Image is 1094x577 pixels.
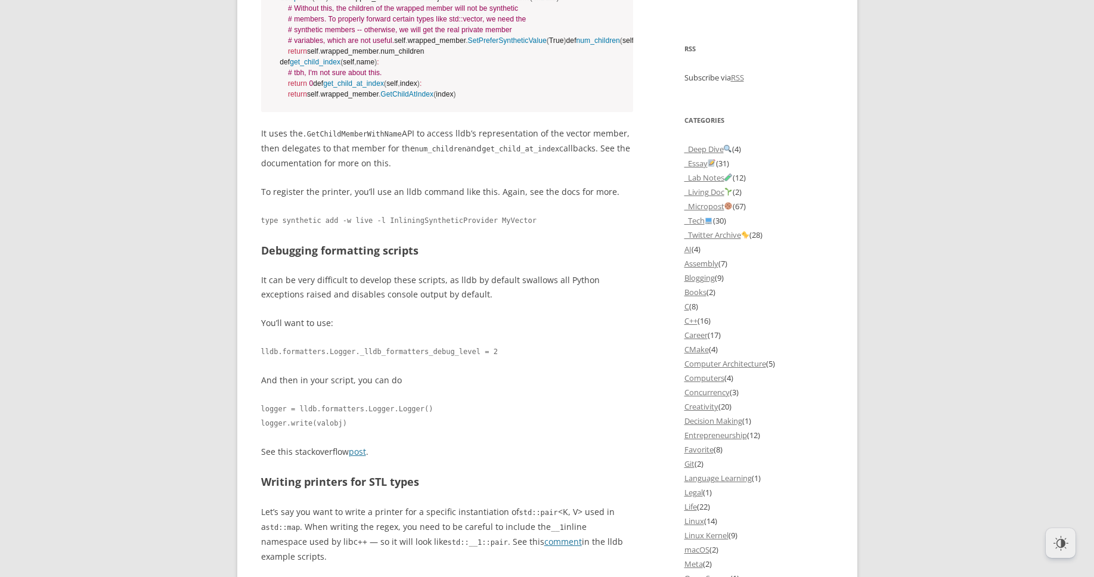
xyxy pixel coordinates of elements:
a: Assembly [684,258,718,269]
li: (17) [684,328,833,342]
span: . [379,47,380,55]
img: 💻 [705,216,712,224]
h3: RSS [684,42,833,56]
li: (9) [684,528,833,542]
li: (22) [684,500,833,514]
a: macOS [684,544,709,555]
p: It uses the API to access lldb’s representation of the vector member, then delegates to that memb... [261,126,634,170]
a: _Essay [684,158,717,169]
h3: Categories [684,113,833,128]
a: comment [544,536,582,547]
li: (2) [684,557,833,571]
code: std::__1::pair [448,538,508,547]
li: (1) [684,471,833,485]
span: ( [384,79,386,88]
li: (2) [684,457,833,471]
li: (28) [684,228,833,242]
code: .GetChildMemberWithName [303,130,402,138]
span: . [318,47,320,55]
span: ( [620,36,622,45]
a: Creativity [684,401,718,412]
a: _Micropost [684,201,733,212]
li: (12) [684,170,833,185]
a: Concurrency [684,387,730,398]
a: Legal [684,487,703,498]
li: (7) [684,256,833,271]
a: Computers [684,373,724,383]
a: Decision Making [684,415,742,426]
span: SetPreferSyntheticValue [468,36,547,45]
li: (2) [684,285,833,299]
li: (4) [684,142,833,156]
span: get_child_index [290,58,340,66]
a: Linux [684,516,704,526]
span: # tbh, I'm not sure about this. [288,69,382,77]
a: _Tech [684,215,714,226]
img: 📝 [708,159,715,167]
code: logger = lldb.formatters.Logger.Logger() logger.write(valobj) [261,402,634,430]
a: Favorite [684,444,714,455]
a: AI [684,244,692,255]
code: __1 [551,523,564,532]
span: 0 [309,79,313,88]
a: Linux Kernel [684,530,729,541]
span: ) [374,58,377,66]
a: C++ [684,315,698,326]
span: ( [433,90,436,98]
h2: Writing printers for STL types [261,473,634,491]
a: RSS [731,72,744,83]
code: get_child_at_index [482,145,559,153]
span: get_child_at_index [323,79,384,88]
li: (1) [684,414,833,428]
li: (14) [684,514,833,528]
span: ( [340,58,343,66]
span: . [466,36,467,45]
span: ( [547,36,549,45]
img: 🐤 [741,231,749,238]
li: (8) [684,299,833,314]
a: Entrepreneurship [684,430,747,440]
li: (9) [684,271,833,285]
code: std::pair [519,508,558,517]
li: (30) [684,213,833,228]
p: Subscribe via [684,70,833,85]
code: std::map [266,523,300,532]
li: (2) [684,542,833,557]
li: (1) [684,485,833,500]
p: You’ll want to use: [261,316,634,330]
span: . [379,90,380,98]
code: lldb.formatters.Logger._lldb_formatters_debug_level = 2 [261,345,634,359]
a: Life [684,501,697,512]
span: . [405,36,407,45]
a: Computer Architecture [684,358,766,369]
a: _Twitter Archive [684,229,750,240]
img: 🔍 [724,145,732,153]
li: (67) [684,199,833,213]
span: return [288,79,307,88]
span: . [318,90,320,98]
span: # synthetic members -- otherwise, we will get the real private member [288,26,512,34]
li: (4) [684,242,833,256]
h2: Debugging formatting scripts [261,242,634,259]
a: _Living Doc [684,187,733,197]
a: _Lab Notes [684,172,733,183]
li: (16) [684,314,833,328]
span: ) [563,36,566,45]
a: post [349,446,366,457]
span: # variables, which are not useful. [288,36,394,45]
li: (5) [684,356,833,371]
li: (12) [684,428,833,442]
a: Blogging [684,272,715,283]
code: num_children [415,145,467,153]
a: C [684,301,689,312]
img: 🍪 [724,202,732,210]
li: (3) [684,385,833,399]
p: Let’s say you want to write a printer for a specific instantiation of <K, V> used in a . When wri... [261,505,634,564]
a: Books [684,287,706,297]
a: Language Learning [684,473,752,483]
span: : [420,79,422,88]
li: (4) [684,342,833,356]
a: Career [684,330,708,340]
p: It can be very difficult to develop these scripts, as lldb by default swallows all Python excepti... [261,273,634,302]
li: (4) [684,371,833,385]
